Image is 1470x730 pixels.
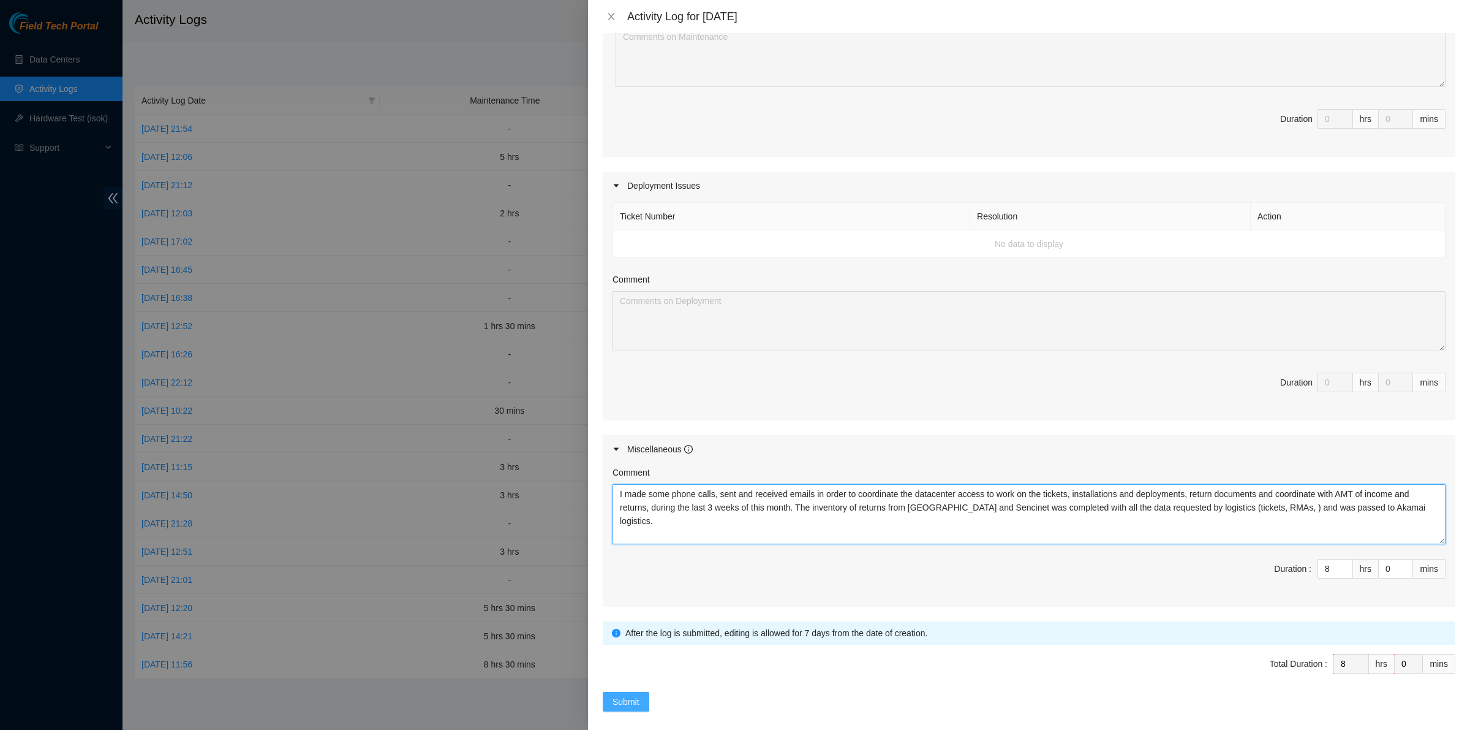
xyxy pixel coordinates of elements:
th: Resolution [970,203,1251,230]
div: Duration [1280,112,1313,126]
div: Duration [1280,376,1313,389]
span: info-circle [612,629,620,637]
div: mins [1423,654,1455,674]
span: close [606,12,616,21]
div: Deployment Issues [603,172,1455,200]
label: Comment [612,273,650,286]
button: Close [603,11,620,23]
div: mins [1413,109,1445,129]
div: hrs [1353,559,1379,579]
div: hrs [1353,373,1379,392]
div: Duration : [1274,562,1311,576]
div: mins [1413,373,1445,392]
span: info-circle [684,445,693,454]
textarea: Comment [616,27,1445,87]
button: Submit [603,692,649,712]
span: caret-right [612,446,620,453]
td: No data to display [613,230,1445,258]
th: Action [1251,203,1445,230]
th: Ticket Number [613,203,970,230]
div: Total Duration : [1270,657,1327,671]
div: Activity Log for [DATE] [627,10,1455,23]
textarea: Comment [612,291,1445,351]
div: After the log is submitted, editing is allowed for 7 days from the date of creation. [625,626,1446,640]
span: caret-right [612,182,620,189]
div: hrs [1369,654,1395,674]
div: mins [1413,559,1445,579]
div: Miscellaneous [627,443,693,456]
div: Miscellaneous info-circle [603,435,1455,463]
textarea: Comment [612,484,1445,544]
label: Comment [612,466,650,479]
div: hrs [1353,109,1379,129]
span: Submit [612,695,639,709]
